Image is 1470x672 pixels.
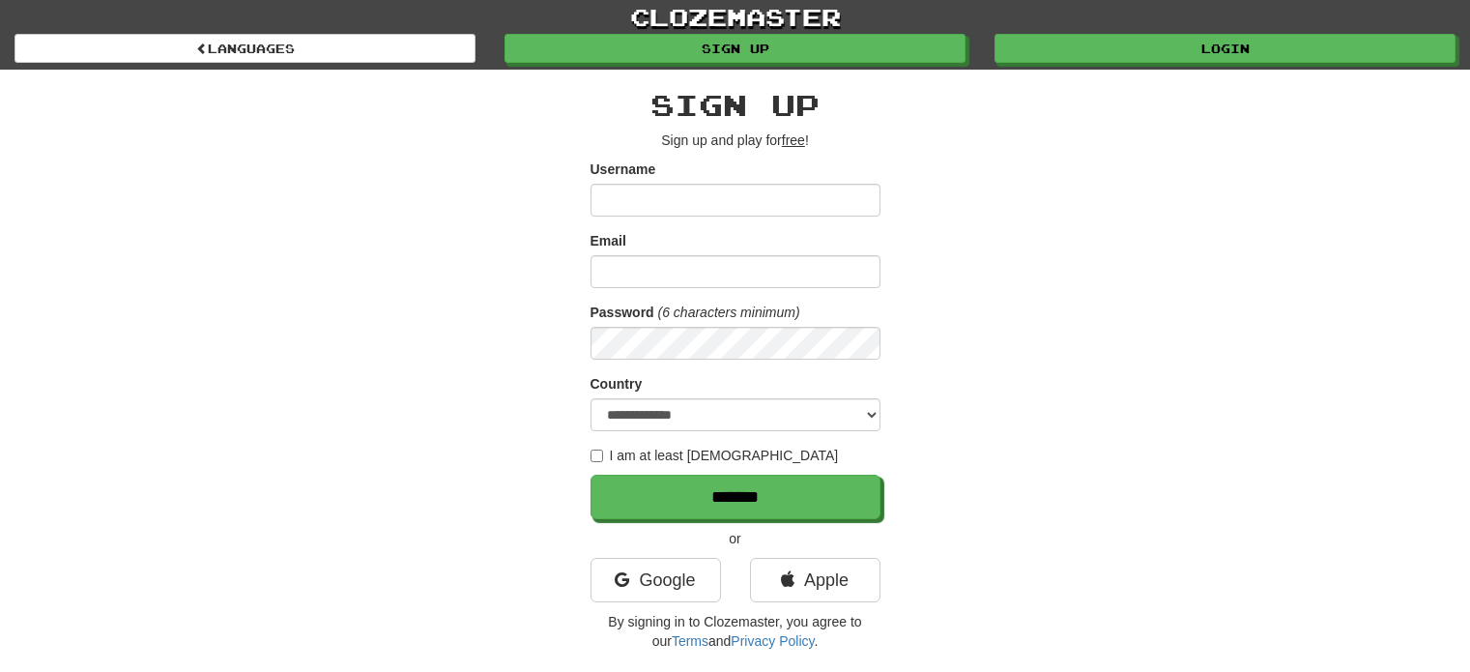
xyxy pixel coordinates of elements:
[591,231,626,250] label: Email
[591,303,654,322] label: Password
[14,34,476,63] a: Languages
[591,374,643,394] label: Country
[782,132,805,148] u: free
[672,633,708,649] a: Terms
[591,131,880,150] p: Sign up and play for !
[994,34,1456,63] a: Login
[591,450,603,462] input: I am at least [DEMOGRAPHIC_DATA]
[591,612,880,651] p: By signing in to Clozemaster, you agree to our and .
[750,558,880,602] a: Apple
[591,446,839,465] label: I am at least [DEMOGRAPHIC_DATA]
[591,529,880,548] p: or
[658,305,800,320] em: (6 characters minimum)
[591,89,880,121] h2: Sign up
[504,34,966,63] a: Sign up
[591,558,721,602] a: Google
[731,633,814,649] a: Privacy Policy
[591,160,656,179] label: Username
